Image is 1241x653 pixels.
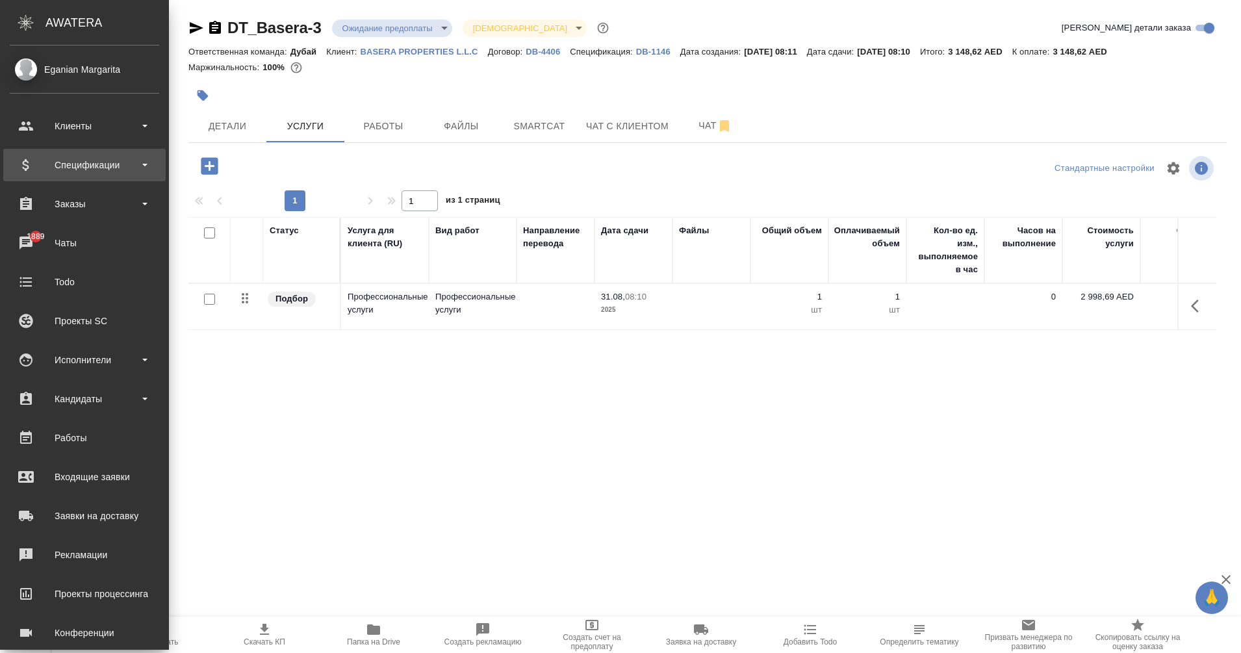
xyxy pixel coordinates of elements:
[274,118,337,134] span: Услуги
[1069,290,1134,303] p: 2 998,69 AED
[913,224,978,276] div: Кол-во ед. изм., выполняемое в час
[570,47,635,57] p: Спецификация:
[948,47,1012,57] p: 3 148,62 AED
[1147,224,1212,250] div: Скидка / наценка
[601,292,625,301] p: 31.08,
[10,467,159,487] div: Входящие заявки
[526,47,570,57] p: DB-4406
[348,290,422,316] p: Профессиональные услуги
[10,194,159,214] div: Заказы
[270,224,299,237] div: Статус
[10,62,159,77] div: Eganian Margarita
[756,617,865,653] button: Добавить Todo
[1051,159,1158,179] div: split button
[991,224,1056,250] div: Часов на выполнение
[430,118,493,134] span: Файлы
[3,266,166,298] a: Todo
[1189,156,1216,181] span: Посмотреть информацию
[347,637,400,647] span: Папка на Drive
[3,539,166,571] a: Рекламации
[744,47,807,57] p: [DATE] 08:11
[3,461,166,493] a: Входящие заявки
[834,224,900,250] div: Оплачиваемый объем
[807,47,857,57] p: Дата сдачи:
[3,500,166,532] a: Заявки на доставку
[10,311,159,331] div: Проекты SC
[1083,617,1192,653] button: Скопировать ссылку на оценку заказа
[10,545,159,565] div: Рекламации
[10,350,159,370] div: Исполнители
[196,118,259,134] span: Детали
[428,617,537,653] button: Создать рекламацию
[10,389,159,409] div: Кандидаты
[857,47,920,57] p: [DATE] 08:10
[835,290,900,303] p: 1
[757,303,822,316] p: шт
[684,118,747,134] span: Чат
[319,617,428,653] button: Папка на Drive
[625,292,646,301] p: 08:10
[880,637,958,647] span: Определить тематику
[920,47,948,57] p: Итого:
[227,19,322,36] a: DT_Basera-3
[595,19,611,36] button: Доп статусы указывают на важность/срочность заказа
[188,20,204,36] button: Скопировать ссылку для ЯМессенджера
[10,116,159,136] div: Клиенты
[679,224,709,237] div: Файлы
[446,192,500,211] span: из 1 страниц
[717,118,732,134] svg: Отписаться
[1196,582,1228,614] button: 🙏
[10,584,159,604] div: Проекты процессинга
[1091,633,1184,651] span: Скопировать ссылку на оценку заказа
[1069,224,1134,250] div: Стоимость услуги
[188,47,290,57] p: Ответственная команда:
[1147,290,1212,303] p: 0 %
[469,23,571,34] button: [DEMOGRAPHIC_DATA]
[435,224,480,237] div: Вид работ
[3,422,166,454] a: Работы
[1201,584,1223,611] span: 🙏
[526,45,570,57] a: DB-4406
[244,637,285,647] span: Скачать КП
[680,47,744,57] p: Дата создания:
[865,617,974,653] button: Определить тематику
[288,59,305,76] button: 0.00 AED;
[537,617,646,653] button: Создать счет на предоплату
[982,633,1075,651] span: Призвать менеджера по развитию
[207,20,223,36] button: Скопировать ссылку
[1012,47,1053,57] p: К оплате:
[188,62,262,72] p: Маржинальность:
[10,428,159,448] div: Работы
[3,617,166,649] a: Конференции
[1183,290,1214,322] button: Показать кнопки
[3,305,166,337] a: Проекты SC
[10,155,159,175] div: Спецификации
[984,284,1062,329] td: 0
[10,272,159,292] div: Todo
[45,10,169,36] div: AWATERA
[1053,47,1116,57] p: 3 148,62 AED
[352,118,415,134] span: Работы
[636,47,680,57] p: DB-1146
[666,637,736,647] span: Заявка на доставку
[332,19,452,37] div: Ожидание предоплаты
[757,290,822,303] p: 1
[463,19,587,37] div: Ожидание предоплаты
[601,224,648,237] div: Дата сдачи
[545,633,639,651] span: Создать счет на предоплату
[636,45,680,57] a: DB-1146
[361,47,488,57] p: BASERA PROPERTIES L.L.C
[435,290,510,316] p: Профессиональные услуги
[974,617,1083,653] button: Призвать менеджера по развитию
[762,224,822,237] div: Общий объем
[523,224,588,250] div: Направление перевода
[10,506,159,526] div: Заявки на доставку
[192,153,227,179] button: Добавить услугу
[188,81,217,110] button: Добавить тэг
[1158,153,1189,184] span: Настроить таблицу
[19,230,52,243] span: 1889
[646,617,756,653] button: Заявка на доставку
[10,233,159,253] div: Чаты
[444,637,522,647] span: Создать рекламацию
[275,292,308,305] p: Подбор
